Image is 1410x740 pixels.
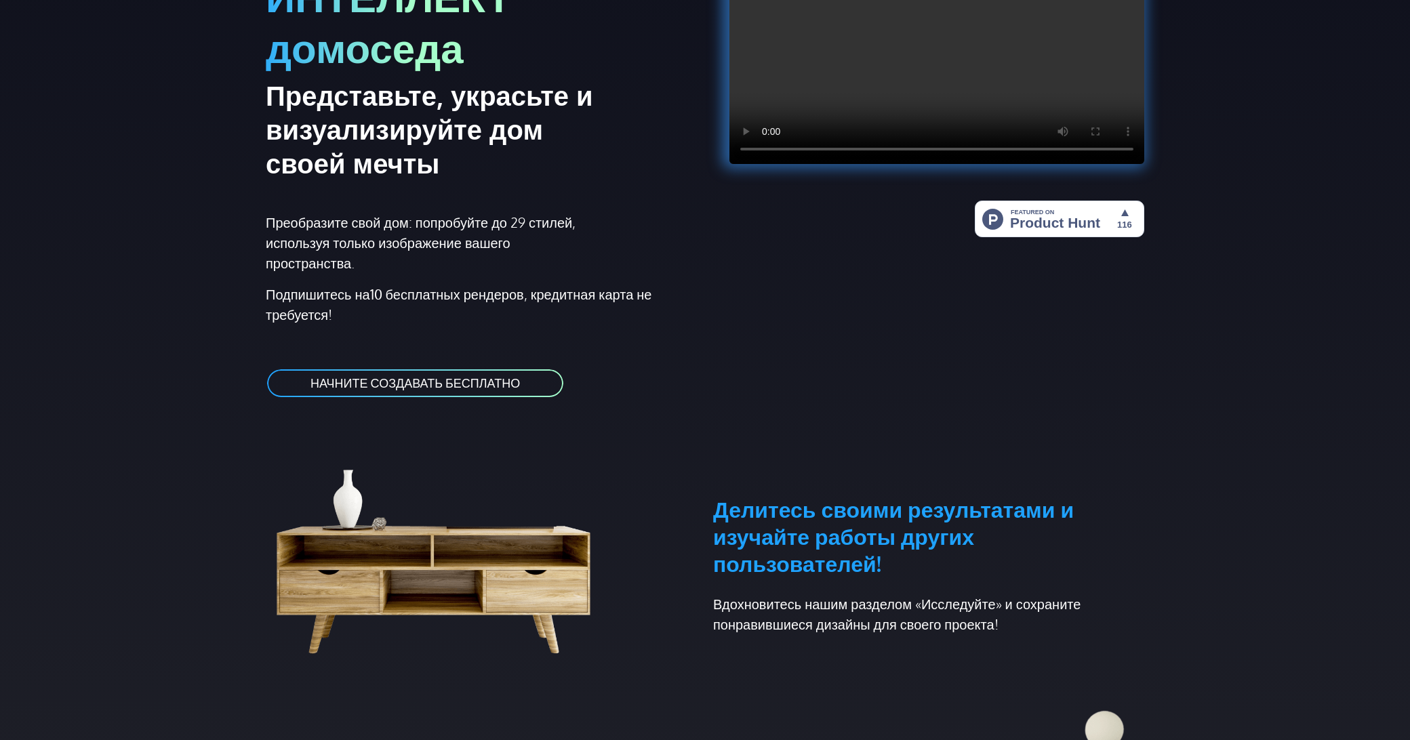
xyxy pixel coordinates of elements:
ya-tr-span: Представьте, украсьте и визуализируйте дом своей мечты [266,78,593,180]
a: НАЧНИТЕ СОЗДАВАТЬ БЕСПЛАТНО [266,368,565,398]
img: HomeStyler AI — простой дизайн интерьера: дом вашей мечты в один клик | Product Hunt [975,201,1144,237]
img: шкаф для гостиной [266,431,622,661]
ya-tr-span: Вдохновитесь нашим разделом «Исследуйте» и сохраните понравившиеся дизайны для своего проекта! [713,595,1081,633]
ya-tr-span: Делитесь своими результатами и изучайте работы других пользователей! [713,495,1074,577]
ya-tr-span: Подпишитесь на [266,285,370,303]
ya-tr-span: Преобразите свой дом: попробуйте до 29 стилей, используя только изображение вашего пространства. [266,213,576,272]
ya-tr-span: НАЧНИТЕ СОЗДАВАТЬ БЕСПЛАТНО [310,375,520,390]
ya-tr-span: 10 бесплатных рендеров [370,285,524,303]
